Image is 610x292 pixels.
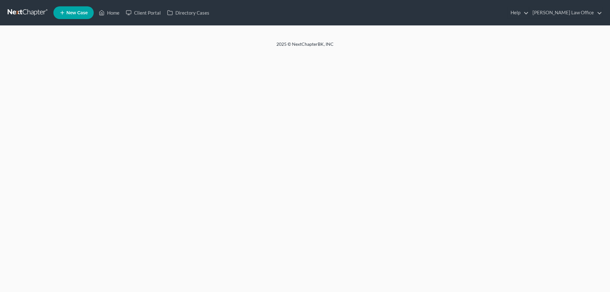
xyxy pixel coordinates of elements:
[96,7,123,18] a: Home
[124,41,486,52] div: 2025 © NextChapterBK, INC
[507,7,529,18] a: Help
[164,7,213,18] a: Directory Cases
[53,6,94,19] new-legal-case-button: New Case
[123,7,164,18] a: Client Portal
[529,7,602,18] a: [PERSON_NAME] Law Office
